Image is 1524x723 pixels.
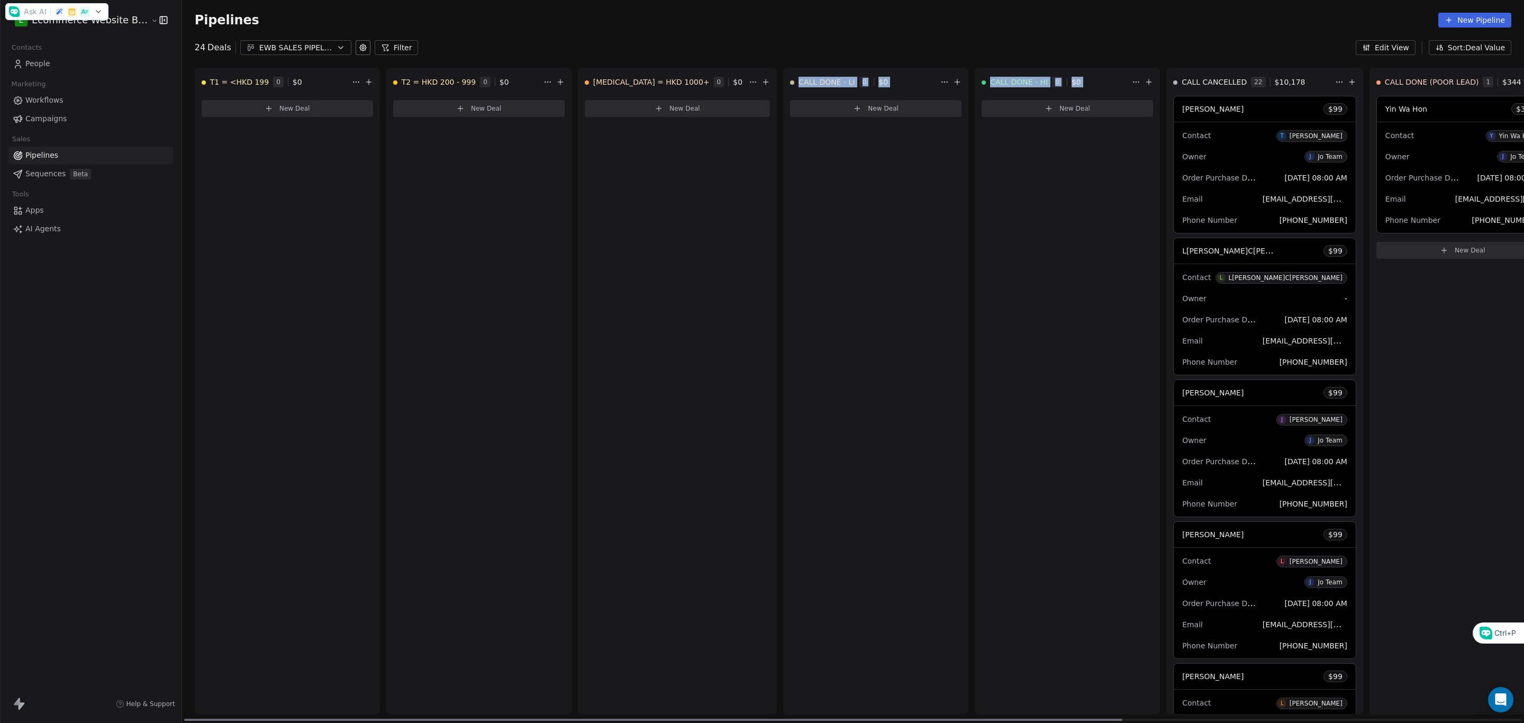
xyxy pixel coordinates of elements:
span: Phone Number [1182,641,1237,650]
span: New Deal [868,104,899,113]
div: [MEDICAL_DATA] = HKD 1000+0$0 [585,68,747,96]
span: New Deal [279,104,310,113]
span: Marketing [7,76,50,92]
div: Jo Team [1318,579,1342,586]
div: J [1310,152,1311,161]
span: New Deal [471,104,502,113]
span: [MEDICAL_DATA] = HKD 1000+ [593,77,710,87]
span: Phone Number [1182,358,1237,366]
div: L [1281,699,1284,708]
span: Contact [1385,131,1414,140]
span: Sequences [25,168,66,179]
div: Jo Team [1318,437,1342,444]
div: Jo Team [1318,153,1342,160]
span: $ 99 [1328,671,1342,682]
a: SequencesBeta [8,165,173,183]
span: [PERSON_NAME] [1182,672,1244,681]
span: [PHONE_NUMBER] [1280,500,1347,508]
span: Help & Support [126,700,175,708]
span: CALL CANCELLED [1182,77,1247,87]
span: Order Purchase Date [1182,456,1259,466]
div: T1 = <HKD 1990$0 [202,68,350,96]
span: [EMAIL_ADDRESS][DOMAIN_NAME] [1263,619,1392,629]
span: [DATE] 08:00 AM [1285,315,1347,324]
span: Email [1385,195,1406,203]
span: Ecommerce Website Builder [32,13,148,27]
span: [DATE] 08:00 AM [1285,174,1347,182]
a: Apps [8,202,173,219]
span: CALL DONE - LI [799,77,855,87]
span: Contact [1182,273,1211,282]
div: J [1310,436,1311,445]
span: $ 0 [1072,77,1081,87]
span: Workflows [25,95,63,106]
button: New Deal [202,100,373,117]
span: [EMAIL_ADDRESS][DOMAIN_NAME] [1263,336,1392,346]
span: - [1345,293,1347,304]
span: [PHONE_NUMBER] [1280,216,1347,224]
span: Deals [207,41,231,54]
span: CALL DONE (POOR LEAD) [1385,77,1479,87]
span: AI Agents [25,223,61,234]
span: T2 = HKD 200 - 999 [402,77,476,87]
span: $ 0 [293,77,302,87]
span: Order Purchase Date [1182,598,1259,608]
a: People [8,55,173,73]
div: [PERSON_NAME] [1290,132,1342,140]
button: New Deal [393,100,565,117]
span: $ 0 [878,77,888,87]
span: Owner [1182,436,1206,445]
span: [PHONE_NUMBER] [1280,358,1347,366]
span: Campaigns [25,113,67,124]
span: [PERSON_NAME] [1182,105,1244,113]
button: Sort: Deal Value [1429,40,1511,55]
span: 0 [1052,77,1063,87]
button: New Deal [585,100,770,117]
span: Email [1182,620,1203,629]
span: $ 99 [1328,246,1342,256]
div: EWB SALES PIPELINE_ [DATE]E[DATE]5 [259,42,332,53]
div: L[PERSON_NAME]C[PERSON_NAME]$99ContactLL[PERSON_NAME]C[PERSON_NAME]Owner-Order Purchase Date[DATE... [1173,238,1356,375]
span: $ 99 [1328,104,1342,114]
span: [PERSON_NAME] [1182,530,1244,539]
span: 1 [1483,77,1493,87]
span: T1 = <HKD 199 [210,77,269,87]
span: [DATE] 08:00 AM [1285,599,1347,608]
div: L[PERSON_NAME]C[PERSON_NAME] [1229,274,1342,282]
span: New Deal [669,104,700,113]
span: Order Purchase Date [1385,173,1463,183]
span: Email [1182,478,1203,487]
span: People [25,58,50,69]
span: Contact [1182,699,1211,707]
span: Yin Wa Hon [1385,105,1427,113]
span: Owner [1182,294,1206,303]
span: Email [1182,195,1203,203]
span: Contact [1182,557,1211,565]
div: J [1310,578,1311,586]
span: Beta [70,169,91,179]
span: Owner [1385,152,1410,161]
span: Apps [25,205,44,216]
span: New Deal [1455,246,1485,255]
div: L [1220,274,1223,282]
span: $ 99 [1328,529,1342,540]
div: [PERSON_NAME]$99ContactJ[PERSON_NAME]OwnerJJo TeamOrder Purchase Date[DATE] 08:00 AMEmail[EMAIL_A... [1173,379,1356,517]
span: [PHONE_NUMBER] [1280,641,1347,650]
div: L [1281,557,1284,566]
button: EEcommerce Website Builder [13,11,144,29]
div: 24 [195,41,231,54]
a: Campaigns [8,110,173,128]
div: J [1281,415,1283,424]
span: New Deal [1059,104,1090,113]
div: CALL DONE - HI0$0 [982,68,1130,96]
div: [PERSON_NAME] [1290,700,1342,707]
button: New Deal [982,100,1153,117]
a: AI Agents [8,220,173,238]
span: CALL DONE - HI [990,77,1048,87]
span: L[PERSON_NAME]C[PERSON_NAME] [1182,246,1314,256]
a: Pipelines [8,147,173,164]
span: 0 [714,77,724,87]
span: $ 344 [1502,77,1521,87]
span: Order Purchase Date [1182,173,1259,183]
div: T [1281,132,1284,140]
